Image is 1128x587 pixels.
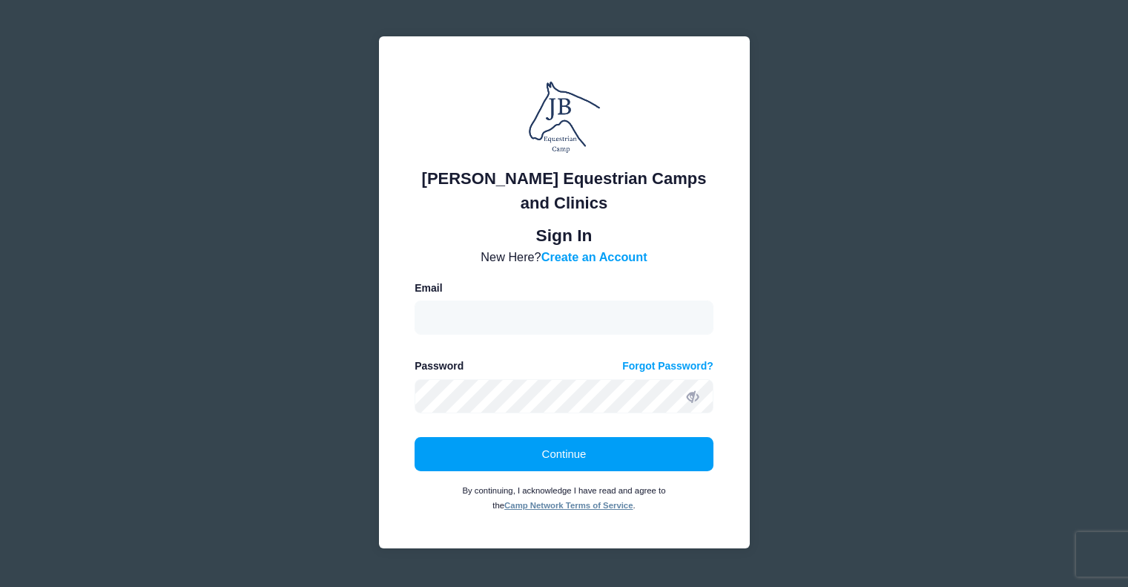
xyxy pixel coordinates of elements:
[541,250,647,263] a: Create an Account
[415,281,442,296] label: Email
[462,486,665,510] small: By continuing, I acknowledge I have read and agree to the .
[622,358,713,374] a: Forgot Password?
[415,437,713,471] button: Continue
[415,223,713,248] div: Sign In
[504,501,633,510] a: Camp Network Terms of Service
[415,166,713,215] div: [PERSON_NAME] Equestrian Camps and Clinics
[415,248,713,266] div: New Here?
[520,73,609,162] img: Jessica Braswell Equestrian Camps and Clinics
[415,358,464,374] label: Password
